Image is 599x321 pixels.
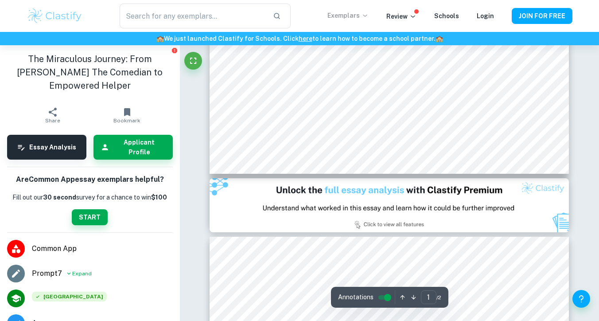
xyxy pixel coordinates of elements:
span: 🏫 [156,35,164,42]
h6: Are Common App essay exemplars helpful? [16,174,164,185]
img: Clastify logo [27,7,83,25]
span: 🏫 [436,35,443,42]
h1: The Miraculous Journey: From [PERSON_NAME] The Comedian to Empowered Helper [7,52,173,92]
span: Bookmark [113,117,140,124]
h6: We just launched Clastify for Schools. Click to learn how to become a school partner. [2,34,597,43]
a: Login [477,12,494,20]
a: Schools [434,12,459,20]
span: Expand [72,270,92,278]
b: 30 second [43,194,76,201]
div: Accepted: Harvard University [32,292,107,305]
span: [GEOGRAPHIC_DATA] [32,292,107,301]
p: Exemplars [327,11,369,20]
input: Search for any exemplars... [120,4,266,28]
button: Help and Feedback [572,290,590,308]
strong: $100 [151,194,167,201]
span: Common App [32,243,173,254]
span: / 2 [436,294,441,301]
span: Share [45,117,60,124]
a: here [299,35,312,42]
button: Share [16,103,90,128]
p: Fill out our survey for a chance to win [12,192,167,202]
p: Review [386,12,416,21]
button: Essay Analysis [7,135,86,160]
h6: Essay Analysis [29,142,76,152]
button: Bookmark [90,103,164,128]
button: Expand [66,268,92,279]
img: Ad [210,178,569,232]
button: JOIN FOR FREE [512,8,572,24]
span: Prompt 7 [32,268,62,279]
button: Fullscreen [184,52,202,70]
a: Prompt7 [32,268,62,279]
button: START [72,209,108,225]
h6: Applicant Profile [113,137,166,157]
span: Annotations [338,293,373,302]
button: Report issue [171,47,178,54]
button: Applicant Profile [93,135,173,160]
